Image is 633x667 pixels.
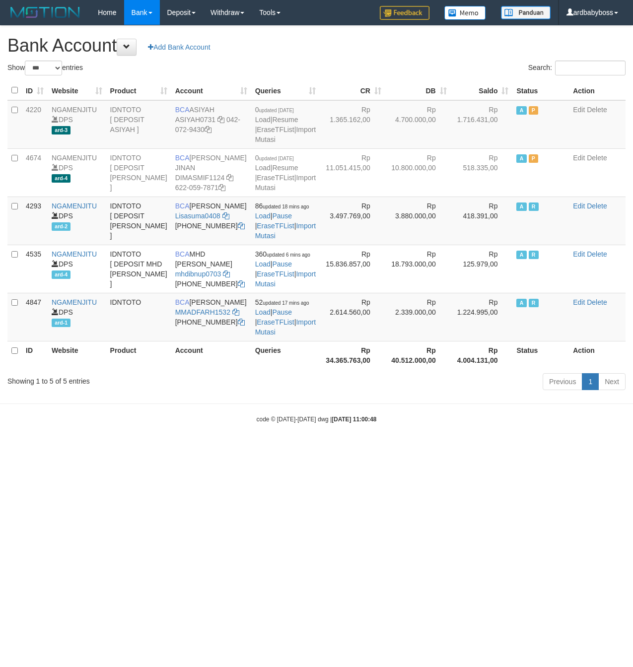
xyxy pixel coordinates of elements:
th: DB: activate to sort column ascending [385,81,451,100]
a: Copy mhdibnup0703 to clipboard [223,270,230,278]
th: Action [569,341,626,369]
td: DPS [48,148,106,197]
span: ard-3 [52,126,70,134]
td: Rp 518.335,00 [451,148,513,197]
a: Load [255,212,271,220]
a: Copy 6127014479 to clipboard [238,222,245,230]
span: Paused [529,154,539,163]
span: BCA [175,250,190,258]
span: 86 [255,202,309,210]
a: Copy 0420729430 to clipboard [205,126,211,133]
h1: Bank Account [7,36,626,56]
td: Rp 3.497.769,00 [320,197,385,245]
th: Account [171,341,251,369]
td: Rp 125.979,00 [451,245,513,293]
a: Delete [587,202,607,210]
a: Import Mutasi [255,222,316,240]
a: Load [255,308,271,316]
a: 1 [582,373,599,390]
td: 4293 [22,197,48,245]
a: Delete [587,106,607,114]
span: ard-4 [52,270,70,279]
span: Active [516,299,526,307]
td: Rp 4.700.000,00 [385,100,451,149]
td: [PERSON_NAME] [PHONE_NUMBER] [171,293,251,341]
a: Load [255,260,271,268]
span: Active [516,251,526,259]
th: Status [512,341,569,369]
a: NGAMENJITU [52,154,97,162]
a: EraseTFList [257,318,294,326]
a: Copy MMADFARH1532 to clipboard [232,308,239,316]
span: BCA [175,298,190,306]
th: Status [512,81,569,100]
td: DPS [48,293,106,341]
td: [PERSON_NAME] [PHONE_NUMBER] [171,197,251,245]
span: | | | [255,154,316,192]
span: BCA [175,154,190,162]
span: Active [516,154,526,163]
strong: [DATE] 11:00:48 [332,416,376,423]
td: Rp 1.716.431,00 [451,100,513,149]
td: MHD [PERSON_NAME] [PHONE_NUMBER] [171,245,251,293]
span: Active [516,202,526,211]
span: | | | [255,202,316,240]
a: Pause [272,212,292,220]
span: updated [DATE] [259,108,293,113]
a: NGAMENJITU [52,250,97,258]
a: Edit [573,298,585,306]
th: Saldo: activate to sort column ascending [451,81,513,100]
a: EraseTFList [257,174,294,182]
span: Running [529,299,539,307]
span: ard-2 [52,222,70,231]
span: BCA [175,202,190,210]
td: ASIYAH 042-072-9430 [171,100,251,149]
th: Rp 34.365.763,00 [320,341,385,369]
span: 0 [255,154,294,162]
a: Edit [573,250,585,258]
th: Action [569,81,626,100]
span: Running [529,251,539,259]
th: CR: activate to sort column ascending [320,81,385,100]
a: Previous [543,373,582,390]
a: Copy ASIYAH0731 to clipboard [217,116,224,124]
th: Queries [251,341,320,369]
th: ID [22,341,48,369]
a: Next [598,373,626,390]
a: Edit [573,202,585,210]
a: EraseTFList [257,126,294,133]
span: updated 18 mins ago [263,204,309,209]
a: Import Mutasi [255,270,316,288]
td: Rp 3.880.000,00 [385,197,451,245]
a: Resume [272,164,298,172]
td: Rp 1.365.162,00 [320,100,385,149]
a: Pause [272,308,292,316]
a: Edit [573,106,585,114]
label: Search: [528,61,626,75]
td: 4847 [22,293,48,341]
a: EraseTFList [257,270,294,278]
a: Add Bank Account [141,39,216,56]
th: Website [48,341,106,369]
th: Product: activate to sort column ascending [106,81,171,100]
a: NGAMENJITU [52,106,97,114]
th: Rp 4.004.131,00 [451,341,513,369]
a: Copy Lisasuma0408 to clipboard [222,212,229,220]
th: Website: activate to sort column ascending [48,81,106,100]
a: Load [255,164,271,172]
div: Showing 1 to 5 of 5 entries [7,372,256,386]
span: updated [DATE] [259,156,293,161]
td: DPS [48,197,106,245]
span: ard-4 [52,174,70,183]
span: Running [529,202,539,211]
a: Lisasuma0408 [175,212,220,220]
td: [PERSON_NAME] JINAN 622-059-7871 [171,148,251,197]
td: Rp 15.836.857,00 [320,245,385,293]
a: Import Mutasi [255,318,316,336]
td: 4220 [22,100,48,149]
a: ASIYAH0731 [175,116,215,124]
a: Edit [573,154,585,162]
label: Show entries [7,61,83,75]
td: Rp 418.391,00 [451,197,513,245]
th: Rp 40.512.000,00 [385,341,451,369]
